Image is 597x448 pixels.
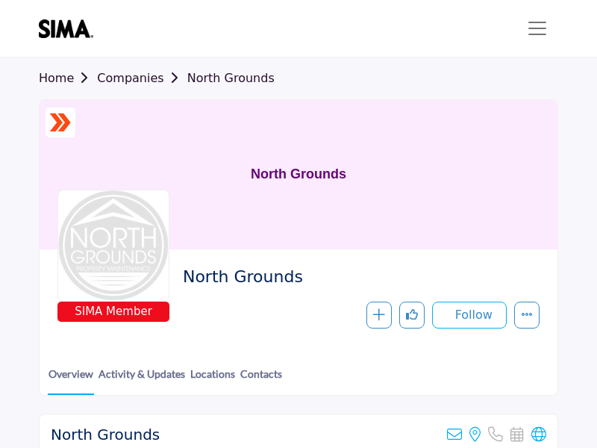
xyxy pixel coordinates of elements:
img: ASM Certified [49,111,72,134]
button: More details [514,302,540,329]
a: Overview [48,366,94,395]
button: Toggle navigation [516,13,558,43]
h2: North Grounds [51,426,160,444]
h2: North Grounds [183,267,532,287]
a: Locations [190,366,236,393]
button: Follow [432,302,507,329]
span: SIMA Member [60,303,166,320]
a: Companies [97,71,187,85]
a: North Grounds [187,71,275,85]
button: Like [399,302,425,329]
a: Home [39,71,97,85]
a: Contacts [240,366,283,393]
h1: North Grounds [251,100,346,249]
img: site Logo [39,19,101,38]
a: Activity & Updates [98,366,186,393]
